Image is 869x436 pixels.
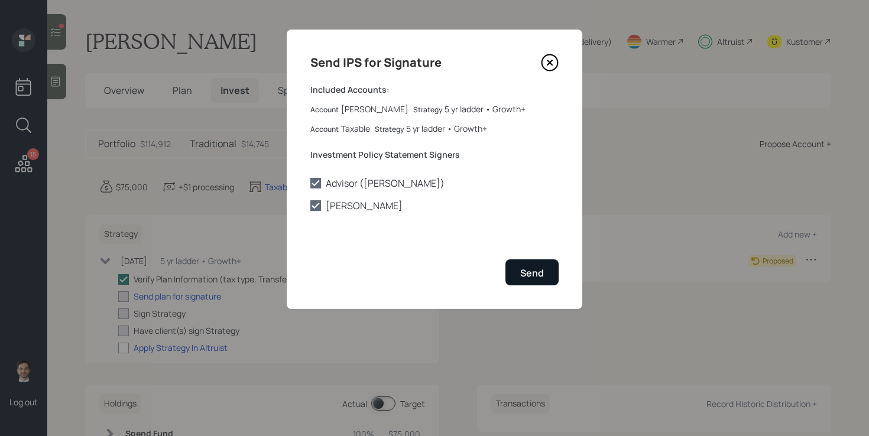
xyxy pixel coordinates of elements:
div: [PERSON_NAME] [341,103,408,115]
label: Strategy [375,125,404,135]
label: Included Accounts: [310,84,559,96]
label: Account [310,105,339,115]
label: Advisor ([PERSON_NAME]) [310,177,559,190]
div: 5 yr ladder • Growth+ [445,103,526,115]
label: Investment Policy Statement Signers [310,149,559,161]
label: [PERSON_NAME] [310,199,559,212]
h4: Send IPS for Signature [310,53,442,72]
div: Taxable [341,122,370,135]
button: Send [505,259,559,285]
div: Send [520,266,544,279]
label: Account [310,125,339,135]
div: 5 yr ladder • Growth+ [406,122,487,135]
label: Strategy [413,105,442,115]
